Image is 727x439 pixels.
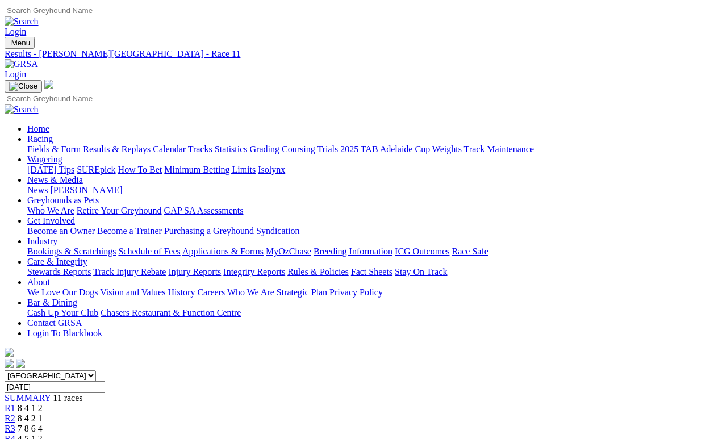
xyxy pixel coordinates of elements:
a: Calendar [153,144,186,154]
div: Industry [27,246,722,257]
a: Fields & Form [27,144,81,154]
a: Statistics [215,144,248,154]
a: GAP SA Assessments [164,206,244,215]
img: Close [9,82,37,91]
a: Isolynx [258,165,285,174]
a: How To Bet [118,165,162,174]
a: Greyhounds as Pets [27,195,99,205]
a: Careers [197,287,225,297]
a: Integrity Reports [223,267,285,277]
a: Track Maintenance [464,144,534,154]
a: Become an Owner [27,226,95,236]
a: History [168,287,195,297]
a: Contact GRSA [27,318,82,328]
a: Minimum Betting Limits [164,165,256,174]
a: Results & Replays [83,144,151,154]
button: Toggle navigation [5,80,42,93]
a: SUMMARY [5,393,51,403]
img: GRSA [5,59,38,69]
div: About [27,287,722,298]
span: 8 4 2 1 [18,413,43,423]
a: Get Involved [27,216,75,225]
a: Wagering [27,154,62,164]
a: Home [27,124,49,133]
a: Chasers Restaurant & Function Centre [101,308,241,317]
a: Vision and Values [100,287,165,297]
a: Industry [27,236,57,246]
div: Bar & Dining [27,308,722,318]
img: facebook.svg [5,359,14,368]
a: Rules & Policies [287,267,349,277]
a: Login To Blackbook [27,328,102,338]
img: logo-grsa-white.png [5,348,14,357]
img: logo-grsa-white.png [44,80,53,89]
a: Privacy Policy [329,287,383,297]
a: Cash Up Your Club [27,308,98,317]
a: MyOzChase [266,246,311,256]
a: Bookings & Scratchings [27,246,116,256]
input: Search [5,5,105,16]
span: 11 races [53,393,82,403]
div: Greyhounds as Pets [27,206,722,216]
a: [PERSON_NAME] [50,185,122,195]
a: ICG Outcomes [395,246,449,256]
img: Search [5,104,39,115]
a: SUREpick [77,165,115,174]
a: Coursing [282,144,315,154]
a: Tracks [188,144,212,154]
a: Weights [432,144,462,154]
a: Stewards Reports [27,267,91,277]
div: News & Media [27,185,722,195]
a: News & Media [27,175,83,185]
a: Schedule of Fees [118,246,180,256]
a: Stay On Track [395,267,447,277]
a: [DATE] Tips [27,165,74,174]
a: Race Safe [452,246,488,256]
a: News [27,185,48,195]
a: Who We Are [227,287,274,297]
img: twitter.svg [16,359,25,368]
div: Care & Integrity [27,267,722,277]
span: 7 8 6 4 [18,424,43,433]
span: 8 4 1 2 [18,403,43,413]
a: Results - [PERSON_NAME][GEOGRAPHIC_DATA] - Race 11 [5,49,722,59]
a: Bar & Dining [27,298,77,307]
a: Fact Sheets [351,267,392,277]
a: Track Injury Rebate [93,267,166,277]
a: Grading [250,144,279,154]
a: Login [5,27,26,36]
img: Search [5,16,39,27]
a: Breeding Information [314,246,392,256]
input: Select date [5,381,105,393]
a: Injury Reports [168,267,221,277]
div: Wagering [27,165,722,175]
button: Toggle navigation [5,37,35,49]
a: Login [5,69,26,79]
a: Applications & Forms [182,246,264,256]
a: Who We Are [27,206,74,215]
a: Strategic Plan [277,287,327,297]
a: Purchasing a Greyhound [164,226,254,236]
a: We Love Our Dogs [27,287,98,297]
span: Menu [11,39,30,47]
a: Racing [27,134,53,144]
a: R2 [5,413,15,423]
a: Care & Integrity [27,257,87,266]
a: Trials [317,144,338,154]
a: R3 [5,424,15,433]
a: Syndication [256,226,299,236]
div: Racing [27,144,722,154]
div: Get Involved [27,226,722,236]
a: Retire Your Greyhound [77,206,162,215]
a: R1 [5,403,15,413]
a: Become a Trainer [97,226,162,236]
a: About [27,277,50,287]
a: 2025 TAB Adelaide Cup [340,144,430,154]
input: Search [5,93,105,104]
